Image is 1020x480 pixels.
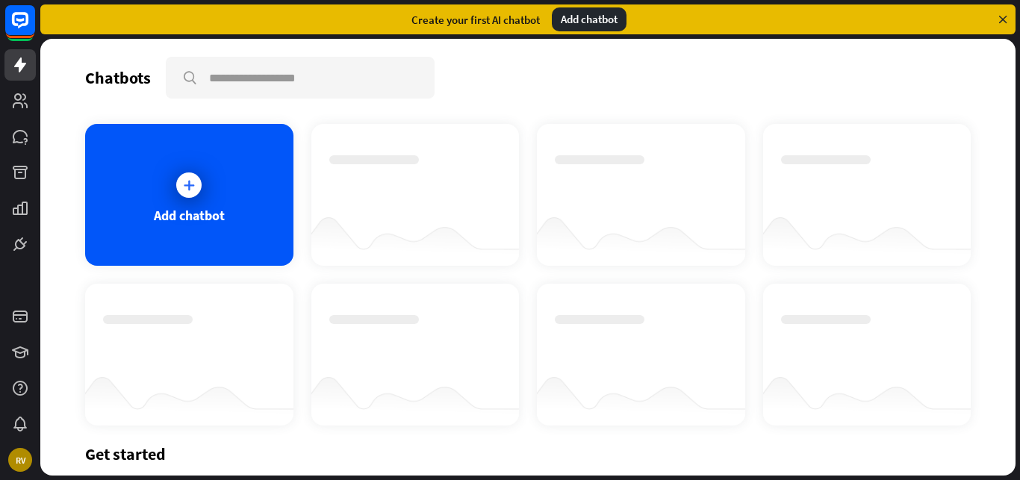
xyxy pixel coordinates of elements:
[85,67,151,88] div: Chatbots
[411,13,540,27] div: Create your first AI chatbot
[154,207,225,224] div: Add chatbot
[552,7,626,31] div: Add chatbot
[8,448,32,472] div: RV
[85,443,971,464] div: Get started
